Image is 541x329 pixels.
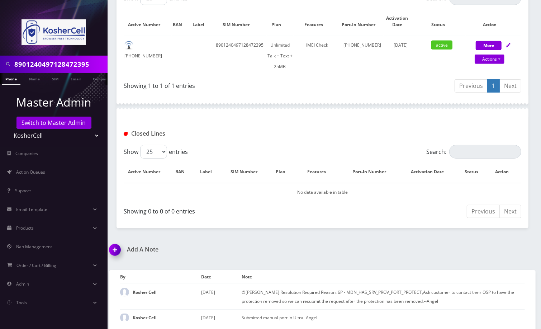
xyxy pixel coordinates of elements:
[140,145,167,159] select: Showentries
[213,36,266,76] td: 8901240497128472395
[267,36,293,76] td: Unlimited Talk + Text + 25MB
[460,161,490,182] th: Status: activate to sort column ascending
[449,145,521,159] input: Search:
[242,309,525,326] td: Submitted manual port in Ultra--Angel
[201,309,242,326] td: [DATE]
[25,73,43,84] a: Name
[394,42,408,48] span: [DATE]
[124,132,128,136] img: Closed Lines
[124,130,249,137] h1: Closed Lines
[133,315,157,321] strong: Kosher Cell
[242,284,525,309] td: @[PERSON_NAME] Resolution Required Reason: 6P - MDN_HAS_SRV_PROV_PORT_PROTECT,Ask customer to con...
[294,8,341,35] th: Features: activate to sort column ascending
[16,225,34,231] span: Products
[15,188,31,194] span: Support
[475,55,504,64] a: Actions
[16,150,38,156] span: Companies
[124,161,171,182] th: Active Number: activate to sort column descending
[344,161,402,182] th: Port-In Number: activate to sort column ascending
[491,161,521,182] th: Action : activate to sort column ascending
[499,79,521,93] a: Next
[341,36,383,76] td: [PHONE_NUMBER]
[294,40,341,51] div: IMEI Check
[16,281,29,287] span: Admin
[455,79,488,93] a: Previous
[124,36,171,76] td: [PHONE_NUMBER]
[16,300,27,306] span: Tools
[120,270,201,284] th: By
[476,41,502,50] button: More
[16,169,45,175] span: Action Queues
[296,161,343,182] th: Features: activate to sort column ascending
[426,145,521,159] label: Search:
[124,204,317,216] div: Showing 0 to 0 of 0 entries
[201,270,242,284] th: Date
[124,145,188,159] label: Show entries
[48,73,62,84] a: SIM
[499,205,521,218] a: Next
[191,8,213,35] th: Label: activate to sort column ascending
[201,284,242,309] td: [DATE]
[466,8,521,35] th: Action: activate to sort column ascending
[213,8,266,35] th: SIM Number: activate to sort column ascending
[431,41,452,50] span: active
[487,79,500,93] a: 1
[124,79,317,90] div: Showing 1 to 1 of 1 entries
[172,8,190,35] th: BAN: activate to sort column ascending
[16,206,47,212] span: Email Template
[133,289,157,295] strong: Kosher Cell
[403,161,460,182] th: Activation Date: activate to sort column ascending
[341,8,383,35] th: Port-In Number: activate to sort column ascending
[67,73,84,84] a: Email
[272,161,296,182] th: Plan: activate to sort column ascending
[124,41,133,50] img: default.png
[89,73,113,84] a: Company
[16,244,52,250] span: Ban Management
[14,57,106,71] input: Search in Company
[196,161,223,182] th: Label: activate to sort column ascending
[418,8,465,35] th: Status: activate to sort column ascending
[384,8,418,35] th: Activation Date: activate to sort column ascending
[124,8,171,35] th: Active Number: activate to sort column ascending
[16,117,91,129] a: Switch to Master Admin
[267,8,293,35] th: Plan: activate to sort column ascending
[242,270,525,284] th: Note
[2,73,20,85] a: Phone
[109,246,317,253] a: Add A Note
[172,161,195,182] th: BAN: activate to sort column ascending
[17,262,57,268] span: Order / Cart / Billing
[124,183,521,201] td: No data available in table
[22,19,86,45] img: KosherCell
[224,161,272,182] th: SIM Number: activate to sort column ascending
[467,205,500,218] a: Previous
